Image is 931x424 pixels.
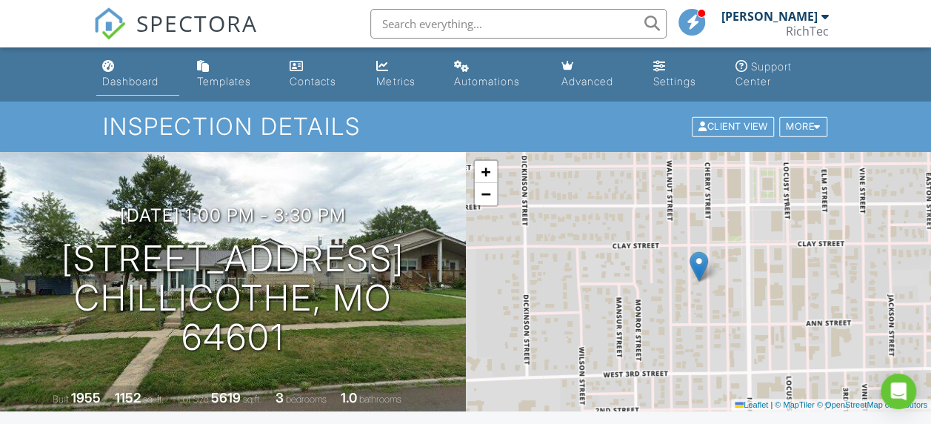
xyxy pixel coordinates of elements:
[779,117,827,137] div: More
[136,7,258,39] span: SPECTORA
[370,53,436,96] a: Metrics
[96,53,179,96] a: Dashboard
[197,75,251,87] div: Templates
[71,390,101,405] div: 1955
[692,117,774,137] div: Client View
[647,53,717,96] a: Settings
[103,113,829,139] h1: Inspection Details
[115,390,141,405] div: 1152
[143,394,164,405] span: sq. ft.
[370,9,667,39] input: Search everything...
[102,75,158,87] div: Dashboard
[770,400,773,409] span: |
[93,7,126,40] img: The Best Home Inspection Software - Spectora
[178,394,209,405] span: Lot Size
[555,53,635,96] a: Advanced
[24,239,442,357] h1: [STREET_ADDRESS] Chillicothe, MO 64601
[475,161,497,183] a: Zoom in
[735,400,768,409] a: Leaflet
[53,394,69,405] span: Built
[243,394,261,405] span: sq.ft.
[475,183,497,205] a: Zoom out
[120,205,346,225] h3: [DATE] 1:00 pm - 3:30 pm
[817,400,927,409] a: © OpenStreetMap contributors
[481,162,490,181] span: +
[454,75,520,87] div: Automations
[729,53,835,96] a: Support Center
[211,390,241,405] div: 5619
[653,75,696,87] div: Settings
[775,400,815,409] a: © MapTiler
[481,185,490,203] span: −
[93,20,258,51] a: SPECTORA
[284,53,358,96] a: Contacts
[290,75,336,87] div: Contacts
[881,374,916,409] div: Open Intercom Messenger
[286,394,327,405] span: bedrooms
[735,60,791,87] div: Support Center
[359,394,401,405] span: bathrooms
[341,390,357,405] div: 1.0
[561,75,613,87] div: Advanced
[690,251,708,282] img: Marker
[191,53,272,96] a: Templates
[690,120,778,131] a: Client View
[785,24,828,39] div: RichTec
[448,53,544,96] a: Automations (Basic)
[721,9,817,24] div: [PERSON_NAME]
[276,390,284,405] div: 3
[376,75,415,87] div: Metrics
